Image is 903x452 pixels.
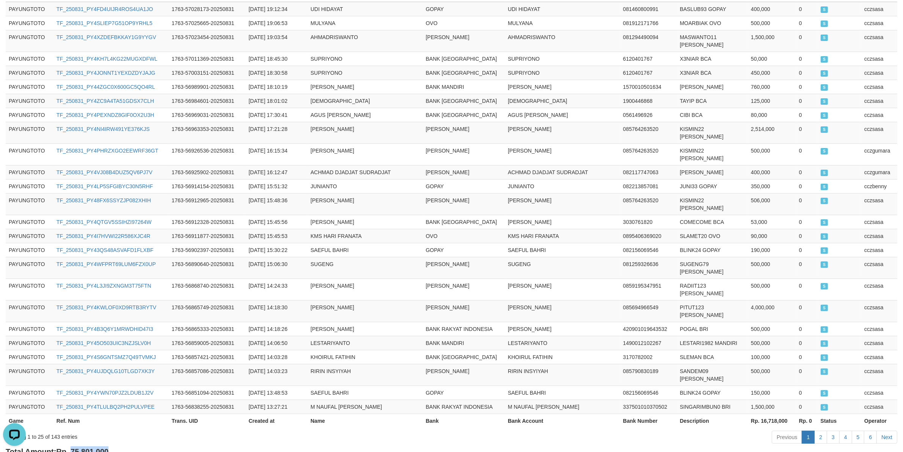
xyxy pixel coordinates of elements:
[677,94,748,108] td: TAYIP BCA
[861,193,897,215] td: cczsasa
[821,20,828,27] span: SUCCESS
[57,183,153,189] a: TF_250831_PY4LP5SFGIBYC30N5RHF
[796,122,818,143] td: 0
[796,16,818,30] td: 0
[748,336,796,350] td: 500,000
[6,243,53,257] td: PAYUNGTOTO
[505,193,620,215] td: [PERSON_NAME]
[169,94,246,108] td: 1763-56984601-20250831
[246,66,308,80] td: [DATE] 18:30:58
[861,80,897,94] td: cczsasa
[620,243,677,257] td: 082156069546
[620,179,677,193] td: 082213857081
[821,112,828,119] span: SUCCESS
[620,2,677,16] td: 081460800991
[861,215,897,229] td: cczsasa
[620,52,677,66] td: 6120401767
[748,179,796,193] td: 350,000
[308,193,423,215] td: [PERSON_NAME]
[796,279,818,300] td: 0
[796,179,818,193] td: 0
[796,30,818,52] td: 0
[246,300,308,322] td: [DATE] 14:18:30
[796,2,818,16] td: 0
[677,179,748,193] td: JUNI33 GOPAY
[796,300,818,322] td: 0
[677,322,748,336] td: POGAL BRI
[57,283,151,289] a: TF_250831_PY4L3JI9ZXNGM3T75FTN
[6,350,53,364] td: PAYUNGTOTO
[308,143,423,165] td: [PERSON_NAME]
[169,179,246,193] td: 1763-56914154-20250831
[796,165,818,179] td: 0
[308,94,423,108] td: [DEMOGRAPHIC_DATA]
[861,2,897,16] td: cczsasa
[246,52,308,66] td: [DATE] 18:45:30
[57,56,157,62] a: TF_250831_PY4KH7L4KG22MUGXDFWL
[861,279,897,300] td: cczsasa
[169,322,246,336] td: 1763-56865333-20250831
[861,350,897,364] td: cczsasa
[246,16,308,30] td: [DATE] 19:06:53
[748,2,796,16] td: 400,000
[246,2,308,16] td: [DATE] 19:12:34
[6,94,53,108] td: PAYUNGTOTO
[620,193,677,215] td: 085764263520
[796,350,818,364] td: 0
[620,66,677,80] td: 6120401767
[423,165,505,179] td: [PERSON_NAME]
[57,233,150,239] a: TF_250831_PY4I7HVWI22R586XJC4R
[814,431,827,444] a: 2
[6,30,53,52] td: PAYUNGTOTO
[57,390,154,396] a: TF_250831_PY4YWN70PJZ2LDUB1J2V
[308,66,423,80] td: SUPRIYONO
[169,243,246,257] td: 1763-56902397-20250831
[620,165,677,179] td: 082117747063
[821,126,828,133] span: SUCCESS
[505,229,620,243] td: KMS HARI FRANATA
[423,243,505,257] td: GOPAY
[169,52,246,66] td: 1763-57011369-20250831
[308,257,423,279] td: SUGENG
[6,279,53,300] td: PAYUNGTOTO
[620,80,677,94] td: 1570010501634
[796,336,818,350] td: 0
[57,304,156,310] a: TF_250831_PY4KWLOF0XD9RTB3RYTV
[505,94,620,108] td: [DEMOGRAPHIC_DATA]
[677,2,748,16] td: BASLUB93 GOPAY
[308,16,423,30] td: MULYANA
[246,143,308,165] td: [DATE] 16:15:34
[246,336,308,350] td: [DATE] 14:06:50
[169,108,246,122] td: 1763-56969031-20250831
[677,336,748,350] td: LESTARI1982 MANDIRI
[57,368,155,374] a: TF_250831_PY4UJDQLG10TLGD7XK3Y
[505,52,620,66] td: SUPRIYONO
[677,300,748,322] td: PITUT123 [PERSON_NAME]
[57,98,154,104] a: TF_250831_PY4ZC9A4TA51GDSX7CLH
[423,143,505,165] td: [PERSON_NAME]
[57,404,155,410] a: TF_250831_PY4TLULBQ2PH2PULVPEE
[423,179,505,193] td: GOPAY
[677,229,748,243] td: SLAMET20 OVO
[796,215,818,229] td: 0
[169,257,246,279] td: 1763-56890640-20250831
[169,2,246,16] td: 1763-57028173-20250831
[796,257,818,279] td: 0
[821,233,828,240] span: SUCCESS
[505,350,620,364] td: KHOIRUL FATIHIN
[748,350,796,364] td: 100,000
[861,143,897,165] td: cczgumara
[620,143,677,165] td: 085764263520
[677,122,748,143] td: KISMIN22 [PERSON_NAME]
[620,16,677,30] td: 081912171766
[169,279,246,300] td: 1763-56868740-20250831
[423,350,505,364] td: BANK [GEOGRAPHIC_DATA]
[169,165,246,179] td: 1763-56925902-20250831
[57,261,156,267] a: TF_250831_PY4WFPRT69LUM6FZX0UP
[57,354,156,360] a: TF_250831_PY4S6GNTSMZ7Q49TVMKJ
[308,122,423,143] td: [PERSON_NAME]
[57,148,158,154] a: TF_250831_PY4PHRZXGO2EEWRF36GT
[861,66,897,80] td: cczsasa
[423,66,505,80] td: BANK [GEOGRAPHIC_DATA]
[796,52,818,66] td: 0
